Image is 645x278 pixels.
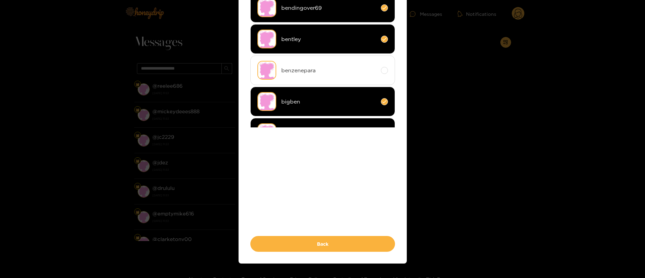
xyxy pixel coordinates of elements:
[281,67,376,74] span: benzenepara
[281,4,376,12] span: bendingover69
[257,30,276,48] img: no-avatar.png
[281,35,376,43] span: bentley
[257,123,276,142] img: no-avatar.png
[250,236,395,252] button: Back
[257,61,276,80] img: no-avatar.png
[257,92,276,111] img: no-avatar.png
[281,98,376,106] span: bigben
